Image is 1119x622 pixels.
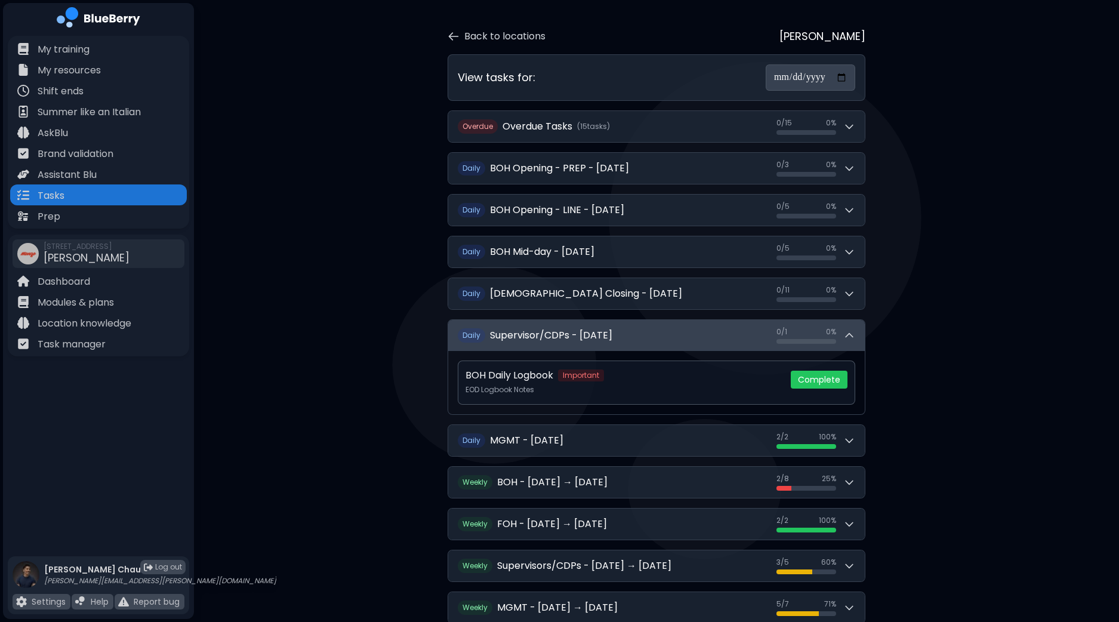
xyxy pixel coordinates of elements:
button: WeeklyFOH - [DATE] → [DATE]2/2100% [448,509,865,540]
img: file icon [17,296,29,308]
span: Weekly [458,601,492,615]
span: 100 % [819,432,836,442]
img: file icon [17,210,29,222]
h2: Supervisors/CDPs - [DATE] → [DATE] [497,559,671,573]
button: DailyMGMT - [DATE]2/2100% [448,425,865,456]
p: [PERSON_NAME][EMAIL_ADDRESS][PERSON_NAME][DOMAIN_NAME] [44,576,276,586]
span: 0 / 15 [776,118,792,128]
span: 0 / 3 [776,160,789,170]
span: 3 / 5 [776,558,789,567]
p: Summer like an Italian [38,105,141,119]
span: Weekly [458,559,492,573]
span: 0 % [826,285,836,295]
span: [STREET_ADDRESS] [44,242,130,251]
span: 0 % [826,202,836,211]
span: 25 % [822,474,836,484]
h2: BOH Opening - PREP - [DATE] [490,161,629,175]
p: Settings [32,596,66,607]
button: WeeklySupervisors/CDPs - [DATE] → [DATE]3/560% [448,550,865,581]
p: Dashboard [38,275,90,289]
img: file icon [17,189,29,201]
span: 0 / 11 [776,285,790,295]
span: 2 / 2 [776,516,788,525]
p: Brand validation [38,147,113,161]
span: 100 % [819,516,836,525]
img: file icon [17,275,29,287]
img: file icon [17,338,29,350]
h3: View tasks for: [458,69,535,86]
p: Help [91,596,109,607]
img: file icon [17,85,29,97]
span: Weekly [458,475,492,489]
span: Important [558,369,604,381]
img: file icon [17,43,29,55]
h2: MGMT - [DATE] → [DATE] [497,601,618,615]
span: 60 % [821,558,836,567]
span: 0 % [826,118,836,128]
img: file icon [16,596,27,607]
img: file icon [17,64,29,76]
span: 2 / 8 [776,474,789,484]
img: logout [144,563,153,572]
h2: BOH Mid-day - [DATE] [490,245,594,259]
span: 0 / 1 [776,327,787,337]
p: [PERSON_NAME] Chau [44,564,276,575]
button: DailyBOH Mid-day - [DATE]0/50% [448,236,865,267]
img: file icon [17,147,29,159]
p: Shift ends [38,84,84,98]
span: Daily [458,433,485,448]
img: profile photo [13,561,39,600]
span: [PERSON_NAME] [44,250,130,265]
span: 0 / 5 [776,202,790,211]
h2: Overdue Tasks [503,119,572,134]
button: DailySupervisor/CDPs - [DATE]0/10% [448,320,865,351]
span: Overdue [458,119,498,134]
button: WeeklyBOH - [DATE] → [DATE]2/825% [448,467,865,498]
p: BOH Daily Logbook [466,368,553,383]
p: [PERSON_NAME] [779,28,865,45]
button: DailyBOH Opening - PREP - [DATE]0/30% [448,153,865,184]
p: My resources [38,63,101,78]
img: company logo [57,7,140,32]
p: Modules & plans [38,295,114,310]
img: company thumbnail [17,243,39,264]
span: 0 / 5 [776,244,790,253]
span: Log out [155,562,182,572]
p: Assistant Blu [38,168,97,182]
p: EOD Logbook Notes [466,385,781,395]
button: DailyBOH Opening - LINE - [DATE]0/50% [448,195,865,226]
button: OverdueOverdue Tasks(15tasks)0/150% [448,111,865,142]
p: Task manager [38,337,106,352]
span: 5 / 7 [776,599,789,609]
span: Daily [458,203,485,217]
h2: MGMT - [DATE] [490,433,563,448]
h2: BOH Opening - LINE - [DATE] [490,203,624,217]
h2: [DEMOGRAPHIC_DATA] Closing - [DATE] [490,287,682,301]
img: file icon [17,127,29,138]
img: file icon [118,596,129,607]
button: Complete [791,371,847,389]
p: Prep [38,210,60,224]
img: file icon [17,317,29,329]
span: Daily [458,161,485,175]
p: AskBlu [38,126,68,140]
span: 2 / 2 [776,432,788,442]
span: 0 % [826,327,836,337]
h2: Supervisor/CDPs - [DATE] [490,328,612,343]
img: file icon [17,106,29,118]
h2: FOH - [DATE] → [DATE] [497,517,607,531]
button: Back to locations [448,29,545,44]
span: Weekly [458,517,492,531]
span: 0 % [826,160,836,170]
img: file icon [17,168,29,180]
p: Location knowledge [38,316,131,331]
span: 71 % [824,599,836,609]
span: Daily [458,245,485,259]
span: Daily [458,287,485,301]
span: ( 15 task s ) [577,122,610,131]
button: Daily[DEMOGRAPHIC_DATA] Closing - [DATE]0/110% [448,278,865,309]
p: My training [38,42,90,57]
p: Tasks [38,189,64,203]
img: file icon [75,596,86,607]
p: Report bug [134,596,180,607]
